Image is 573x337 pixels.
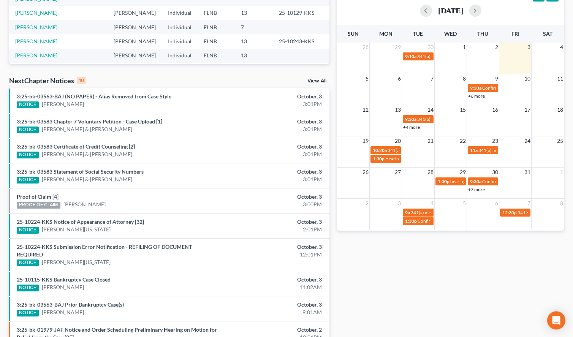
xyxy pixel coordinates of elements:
div: NOTICE [17,127,39,133]
div: October, 3 [225,276,322,283]
td: FLNB [198,6,235,20]
span: 5 [365,74,369,83]
a: +4 more [403,124,420,130]
span: Wed [444,30,457,37]
div: October, 3 [225,301,322,309]
span: 7 [430,74,434,83]
a: 25-10115-KKS Bankruptcy Case Closed [17,276,111,283]
span: 12 [362,105,369,114]
div: 9:01AM [225,309,322,316]
span: Confirmation hearing for [PERSON_NAME] [482,85,568,91]
a: 3:25-bk-03563-BAJ (NO PAPER) - Alias Removed from Case Style [17,93,171,100]
a: [PERSON_NAME] [63,201,106,208]
div: 12:01PM [225,251,322,258]
div: NOTICE [17,310,39,316]
div: NOTICE [17,177,39,184]
span: 9:10a [405,54,416,59]
td: [PERSON_NAME] [108,63,162,77]
td: Individual [162,63,198,77]
div: NOTICE [17,285,39,291]
span: 30 [491,168,499,177]
td: 25-10243-KKS [273,34,330,48]
a: [PERSON_NAME][US_STATE] [42,226,111,233]
div: NOTICE [17,101,39,108]
span: 9 [494,74,499,83]
div: 3:00PM [225,201,322,208]
span: Hearing for [PERSON_NAME] [385,156,445,161]
a: [PERSON_NAME] [42,100,84,108]
td: 7 [235,20,273,34]
span: 341(a) meeting for [PERSON_NAME] [388,147,461,153]
a: Proof of Claim [4] [17,193,59,200]
div: October, 3 [225,118,322,125]
td: [PERSON_NAME] [108,49,162,63]
td: 7 [235,63,273,77]
a: 25-10224-KKS Submission Error Notification - REFILING OF DOCUMENT REQUIRED [17,244,192,258]
div: October, 3 [225,243,322,251]
a: [PERSON_NAME] [42,309,84,316]
td: 13 [235,6,273,20]
span: 26 [362,168,369,177]
td: 25-10129-KKS [273,6,330,20]
td: [PERSON_NAME] [108,34,162,48]
a: 3:25-bk-03563-BAJ Prior Bankruptcy Case(s) [17,301,124,308]
a: +7 more [468,187,485,192]
div: October, 3 [225,193,322,201]
span: Tue [413,30,423,37]
div: PROOF OF CLAIM [17,202,60,209]
span: 14 [427,105,434,114]
span: 1 [559,168,564,177]
span: 27 [394,168,402,177]
span: 341(a) meeting for [PERSON_NAME] [411,210,484,215]
span: 11 [556,74,564,83]
a: [PERSON_NAME] [15,38,57,44]
span: Fri [511,30,519,37]
div: 3:01PM [225,176,322,183]
td: Individual [162,34,198,48]
div: 3:01PM [225,125,322,133]
div: October, 3 [225,168,322,176]
a: 25-10224-KKS Notice of Appearance of Attorney [32] [17,218,144,225]
div: NOTICE [17,227,39,234]
span: 1 [462,43,467,52]
span: 31 [524,168,531,177]
span: 1:30p [405,218,417,224]
td: Individual [162,49,198,63]
a: [PERSON_NAME] [15,9,57,16]
span: 3 [527,43,531,52]
div: 3:01PM [225,100,322,108]
span: 1:30p [373,156,385,161]
span: 10:20a [373,147,387,153]
a: 3:25-bk-03583 Chapter 7 Voluntary Petition - Case Upload [1] [17,118,162,125]
span: Thu [477,30,488,37]
span: 13 [394,105,402,114]
div: 3:01PM [225,150,322,158]
span: 28 [362,43,369,52]
span: 29 [459,168,467,177]
td: FLNB [198,20,235,34]
span: 4 [559,43,564,52]
td: Individual [162,20,198,34]
span: 19 [362,136,369,146]
div: NOTICE [17,259,39,266]
span: 25 [556,136,564,146]
div: 2:01PM [225,226,322,233]
a: [PERSON_NAME] & [PERSON_NAME] [42,150,132,158]
span: 8 [462,74,467,83]
span: 9:30a [405,116,416,122]
span: 18 [556,105,564,114]
span: 9:30a [470,179,481,184]
span: 21 [427,136,434,146]
div: October, 2 [225,326,322,334]
span: 23 [491,136,499,146]
span: 7 [527,199,531,208]
span: Confirmation hearing for [PERSON_NAME] [482,179,568,184]
span: 2 [494,43,499,52]
div: NextChapter Notices [9,76,86,85]
td: [PERSON_NAME] [108,20,162,34]
td: [PERSON_NAME] [108,6,162,20]
div: 10 [77,77,86,84]
td: Individual [162,6,198,20]
td: 13 [235,49,273,63]
a: [PERSON_NAME][US_STATE] [42,258,111,266]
